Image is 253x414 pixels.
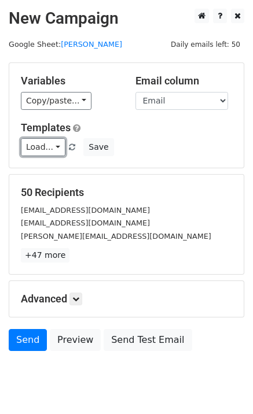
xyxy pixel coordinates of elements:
h5: Variables [21,75,118,87]
h2: New Campaign [9,9,244,28]
h5: 50 Recipients [21,186,232,199]
small: [EMAIL_ADDRESS][DOMAIN_NAME] [21,219,150,227]
a: [PERSON_NAME] [61,40,122,49]
small: [PERSON_NAME][EMAIL_ADDRESS][DOMAIN_NAME] [21,232,211,241]
small: Google Sheet: [9,40,122,49]
small: [EMAIL_ADDRESS][DOMAIN_NAME] [21,206,150,215]
a: Daily emails left: 50 [167,40,244,49]
a: Send [9,329,47,351]
a: +47 more [21,248,69,263]
a: Preview [50,329,101,351]
a: Send Test Email [104,329,192,351]
span: Daily emails left: 50 [167,38,244,51]
a: Load... [21,138,65,156]
a: Copy/paste... [21,92,91,110]
a: Templates [21,121,71,134]
h5: Email column [135,75,233,87]
h5: Advanced [21,293,232,305]
iframe: Chat Widget [195,358,253,414]
button: Save [83,138,113,156]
